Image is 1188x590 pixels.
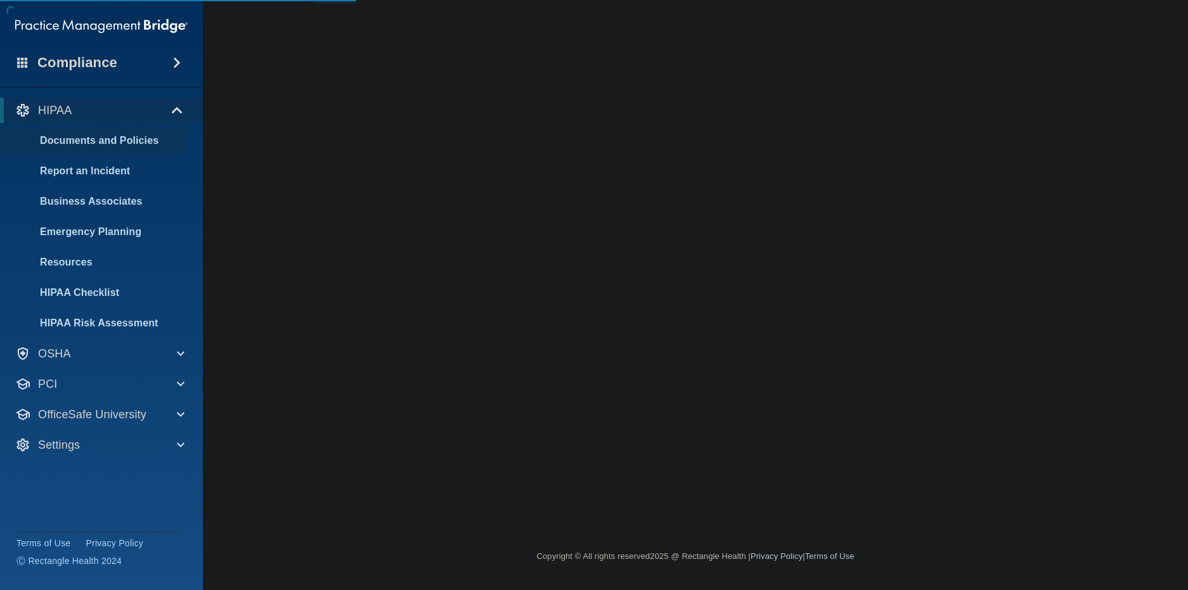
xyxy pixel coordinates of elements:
a: Terms of Use [805,551,855,561]
p: Resources [8,256,181,269]
a: Terms of Use [16,537,70,549]
img: PMB logo [15,13,188,39]
a: PCI [15,376,184,392]
a: Settings [15,437,184,452]
p: HIPAA Risk Assessment [8,317,181,330]
p: OfficeSafe University [38,407,146,422]
a: Privacy Policy [751,551,803,561]
p: Documents and Policies [8,134,181,147]
a: HIPAA [15,103,184,118]
p: OSHA [38,346,71,361]
h4: Compliance [37,54,117,72]
a: Privacy Policy [86,537,143,549]
p: Report an Incident [8,165,181,177]
p: Settings [38,437,80,452]
p: PCI [38,376,57,392]
a: OSHA [15,346,184,361]
div: Copyright © All rights reserved 2025 @ Rectangle Health | | [464,536,927,577]
p: HIPAA [38,103,72,118]
p: Business Associates [8,195,181,208]
a: OfficeSafe University [15,407,184,422]
p: Emergency Planning [8,226,181,238]
p: HIPAA Checklist [8,286,181,299]
span: Ⓒ Rectangle Health 2024 [16,555,122,567]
